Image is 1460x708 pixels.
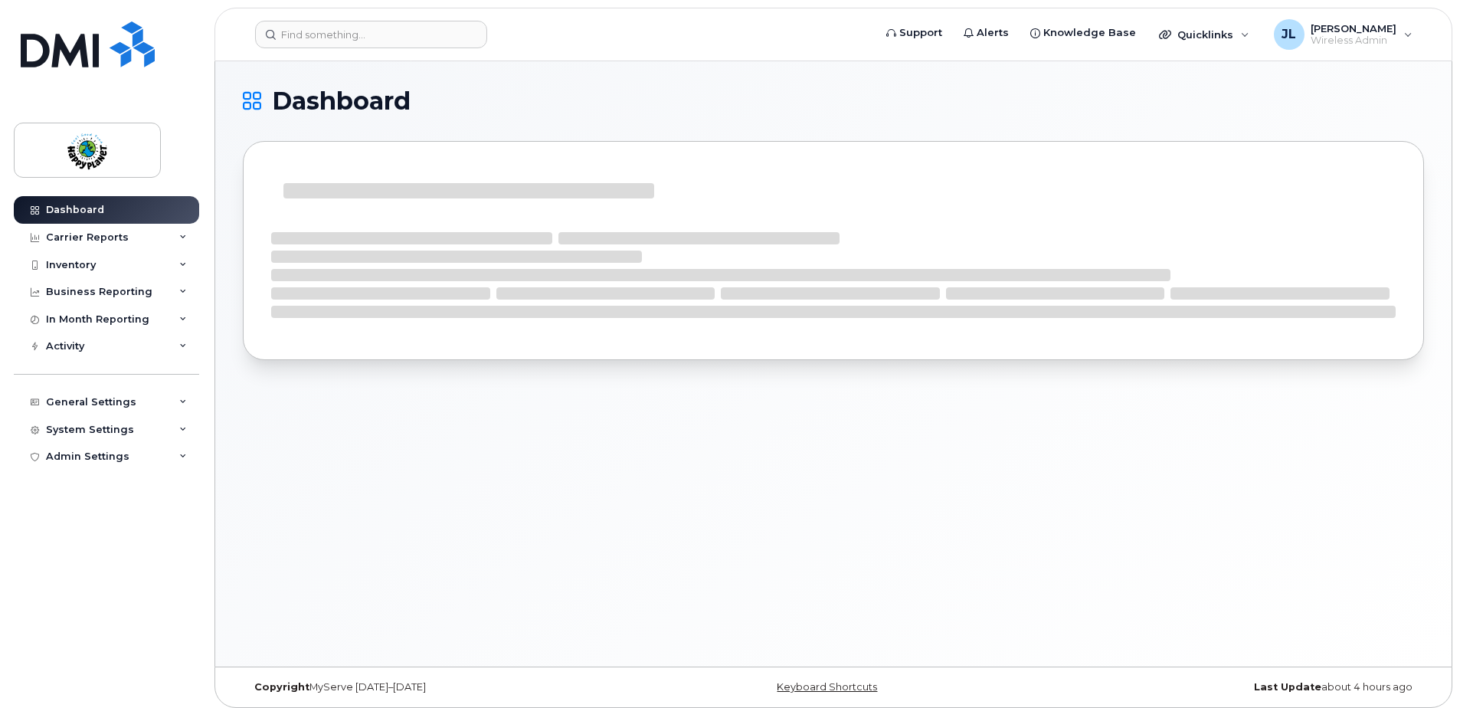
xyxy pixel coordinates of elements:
[254,681,309,693] strong: Copyright
[1254,681,1321,693] strong: Last Update
[243,681,637,693] div: MyServe [DATE]–[DATE]
[1030,681,1424,693] div: about 4 hours ago
[272,90,411,113] span: Dashboard
[777,681,877,693] a: Keyboard Shortcuts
